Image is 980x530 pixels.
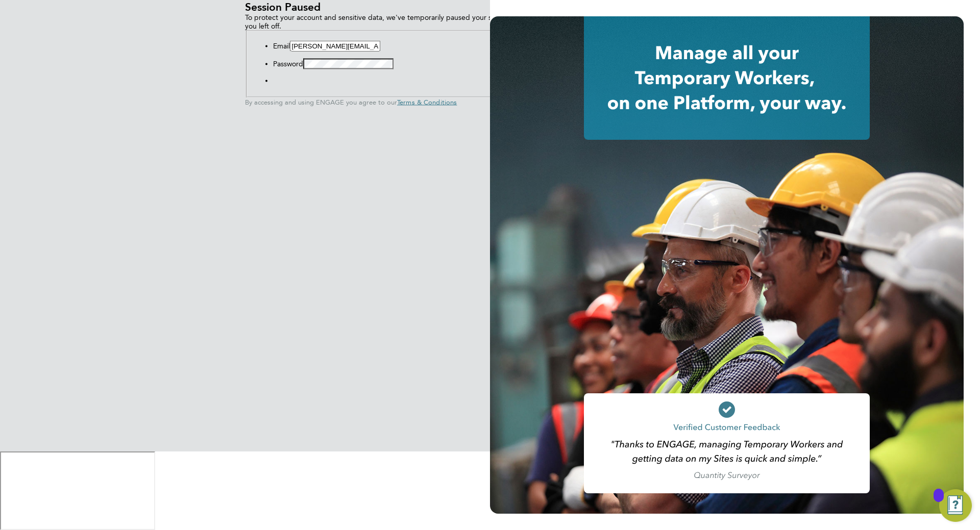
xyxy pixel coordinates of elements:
[245,13,735,30] p: To protect your account and sensitive data, we've temporarily paused your session. Simply enter y...
[397,98,457,107] a: Terms & Conditions
[939,489,972,522] button: Open Resource Center, 13 new notifications
[290,41,380,52] input: Enter your work email...
[273,42,290,51] label: Email
[245,98,457,106] span: By accessing and using ENGAGE you agree to our
[397,98,457,106] span: Terms & Conditions
[273,60,303,68] label: Password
